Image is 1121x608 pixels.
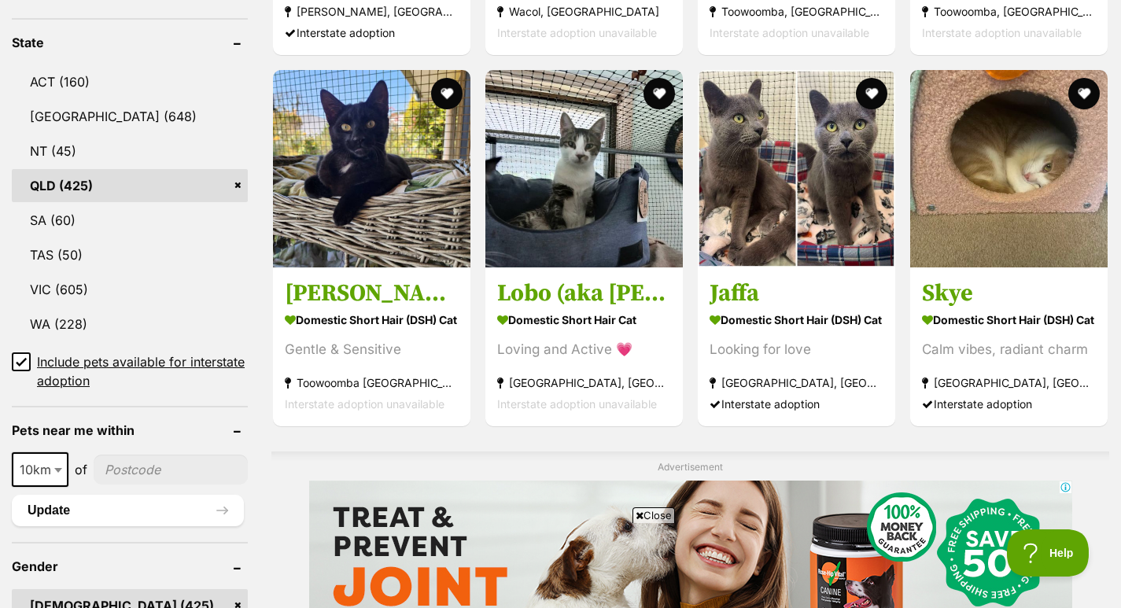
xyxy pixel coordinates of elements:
a: WA (228) [12,308,248,341]
a: NT (45) [12,134,248,168]
div: Loving and Active 💗 [497,339,671,360]
div: Calm vibes, radiant charm [922,339,1096,360]
h3: Lobo (aka [PERSON_NAME])💗 [497,278,671,308]
span: Interstate adoption unavailable [922,26,1082,39]
strong: [GEOGRAPHIC_DATA], [GEOGRAPHIC_DATA] [497,372,671,393]
input: postcode [94,455,248,485]
a: Jaffa Domestic Short Hair (DSH) Cat Looking for love [GEOGRAPHIC_DATA], [GEOGRAPHIC_DATA] Interst... [698,267,895,426]
a: SA (60) [12,204,248,237]
span: Include pets available for interstate adoption [37,352,248,390]
img: Lobo (aka Obie)💗 - Domestic Short Hair Cat [485,70,683,267]
strong: Wacol, [GEOGRAPHIC_DATA] [497,1,671,22]
iframe: Help Scout Beacon - Open [1007,529,1090,577]
a: [PERSON_NAME] Domestic Short Hair (DSH) Cat Gentle & Sensitive Toowoomba [GEOGRAPHIC_DATA], [GEOG... [273,267,470,426]
strong: Domestic Short Hair (DSH) Cat [710,308,883,331]
a: QLD (425) [12,169,248,202]
header: State [12,35,248,50]
span: Interstate adoption unavailable [285,397,444,411]
span: Interstate adoption unavailable [710,26,869,39]
strong: [GEOGRAPHIC_DATA], [GEOGRAPHIC_DATA] [922,372,1096,393]
a: Include pets available for interstate adoption [12,352,248,390]
header: Gender [12,559,248,573]
img: Skye - Domestic Short Hair (DSH) Cat [910,70,1108,267]
strong: Toowoomba [GEOGRAPHIC_DATA], [GEOGRAPHIC_DATA] [285,372,459,393]
button: favourite [856,78,887,109]
img: Jaffa - Domestic Short Hair (DSH) Cat [698,70,895,267]
strong: Domestic Short Hair (DSH) Cat [285,308,459,331]
a: Lobo (aka [PERSON_NAME])💗 Domestic Short Hair Cat Loving and Active 💗 [GEOGRAPHIC_DATA], [GEOGRAP... [485,267,683,426]
strong: [GEOGRAPHIC_DATA], [GEOGRAPHIC_DATA] [710,372,883,393]
div: Interstate adoption [922,393,1096,415]
button: Update [12,495,244,526]
iframe: Advertisement [275,529,847,600]
div: Interstate adoption [710,393,883,415]
a: TAS (50) [12,238,248,271]
a: ACT (160) [12,65,248,98]
div: Interstate adoption [285,22,459,43]
strong: Toowoomba, [GEOGRAPHIC_DATA] [710,1,883,22]
header: Pets near me within [12,423,248,437]
img: Winton - Domestic Short Hair (DSH) Cat [273,70,470,267]
span: 10km [12,452,68,487]
div: Gentle & Sensitive [285,339,459,360]
strong: Toowoomba, [GEOGRAPHIC_DATA] [922,1,1096,22]
button: favourite [1068,78,1100,109]
span: 10km [13,459,67,481]
h3: Jaffa [710,278,883,308]
span: Close [632,507,675,523]
a: Skye Domestic Short Hair (DSH) Cat Calm vibes, radiant charm [GEOGRAPHIC_DATA], [GEOGRAPHIC_DATA]... [910,267,1108,426]
div: Looking for love [710,339,883,360]
strong: Domestic Short Hair (DSH) Cat [922,308,1096,331]
h3: [PERSON_NAME] [285,278,459,308]
a: [GEOGRAPHIC_DATA] (648) [12,100,248,133]
button: favourite [643,78,675,109]
button: favourite [431,78,463,109]
span: of [75,460,87,479]
span: Interstate adoption unavailable [497,397,657,411]
strong: [PERSON_NAME], [GEOGRAPHIC_DATA] [285,1,459,22]
span: Interstate adoption unavailable [497,26,657,39]
h3: Skye [922,278,1096,308]
a: VIC (605) [12,273,248,306]
strong: Domestic Short Hair Cat [497,308,671,331]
